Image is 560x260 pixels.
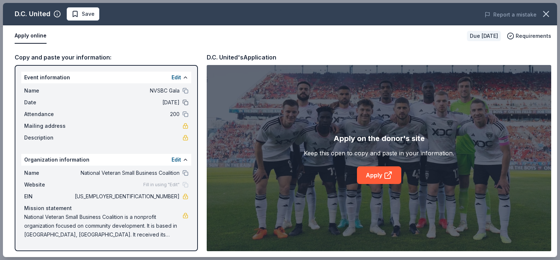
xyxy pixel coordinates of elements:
[304,149,454,158] div: Keep this open to copy and paste in your information.
[357,166,401,184] a: Apply
[24,192,73,201] span: EIN
[334,133,425,144] div: Apply on the donor's site
[15,8,51,20] div: D.C. United
[24,169,73,177] span: Name
[24,213,183,239] span: National Veteran Small Business Coalition is a nonprofit organization focused on community develo...
[82,10,95,18] span: Save
[73,86,180,95] span: NVSBC Gala
[516,32,551,40] span: Requirements
[172,155,181,164] button: Edit
[507,32,551,40] button: Requirements
[24,122,73,130] span: Mailing address
[24,204,188,213] div: Mission statement
[15,28,47,44] button: Apply online
[467,31,501,41] div: Due [DATE]
[21,154,191,166] div: Organization information
[15,53,198,62] div: Copy and paste your information:
[24,180,73,189] span: Website
[24,98,73,107] span: Date
[73,98,180,107] span: [DATE]
[73,110,180,119] span: 200
[73,192,180,201] span: [US_EMPLOYER_IDENTIFICATION_NUMBER]
[24,133,73,142] span: Description
[73,169,180,177] span: National Veteran Small Business Coalition
[172,73,181,82] button: Edit
[207,53,276,62] div: D.C. United's Application
[21,72,191,83] div: Event information
[24,86,73,95] span: Name
[485,10,537,19] button: Report a mistake
[24,110,73,119] span: Attendance
[143,182,180,188] span: Fill in using "Edit"
[67,7,99,21] button: Save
